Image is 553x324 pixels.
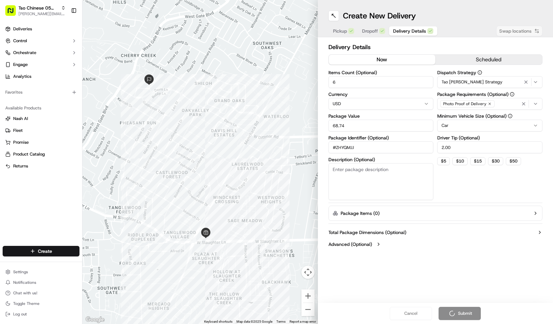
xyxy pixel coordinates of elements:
button: Total Package Dimensions (Optional) [328,229,543,236]
h2: Delivery Details [328,43,543,52]
span: Photo Proof of Delivery [443,101,486,106]
button: Notifications [3,278,79,287]
button: Promise [3,137,79,148]
button: Keyboard shortcuts [204,319,232,324]
button: Product Catalog [3,149,79,160]
button: $30 [488,157,503,165]
label: Driver Tip (Optional) [437,135,542,140]
label: Description (Optional) [328,157,434,162]
button: Returns [3,161,79,171]
a: Report a map error [290,320,316,323]
div: Favorites [3,87,79,98]
span: Create [38,248,52,254]
button: Fleet [3,125,79,136]
button: Zoom out [301,303,315,316]
button: $10 [452,157,468,165]
span: Promise [13,139,29,145]
label: Currency [328,92,434,97]
button: $50 [506,157,521,165]
button: Tso Chinese 05 [PERSON_NAME][PERSON_NAME][EMAIL_ADDRESS][DOMAIN_NAME] [3,3,68,18]
button: Log out [3,309,79,319]
div: 📗 [7,96,12,102]
span: Tso [PERSON_NAME] Strategy [442,79,503,85]
button: Toggle Theme [3,299,79,308]
span: Analytics [13,74,31,79]
button: Dispatch Strategy [477,70,482,75]
span: Pickup [333,28,347,34]
button: Photo Proof of Delivery [437,98,542,110]
a: 💻API Documentation [53,93,108,105]
span: Nash AI [13,116,28,122]
a: Promise [5,139,77,145]
span: Engage [13,62,28,68]
button: now [329,55,436,65]
div: 💻 [56,96,61,102]
span: Control [13,38,27,44]
button: Tso [PERSON_NAME] Strategy [437,76,542,88]
input: Enter package value [328,120,434,132]
a: Deliveries [3,24,79,34]
span: Notifications [13,280,36,285]
img: Nash [7,7,20,20]
a: 📗Knowledge Base [4,93,53,105]
button: Nash AI [3,113,79,124]
button: [PERSON_NAME][EMAIL_ADDRESS][DOMAIN_NAME] [18,11,66,16]
button: Orchestrate [3,47,79,58]
input: Enter driver tip amount [437,141,542,153]
span: Map data ©2025 Google [236,320,272,323]
input: Got a question? Start typing here... [17,43,119,49]
div: We're available if you need us! [22,70,83,75]
div: Start new chat [22,63,108,70]
span: Dropoff [362,28,378,34]
button: Control [3,36,79,46]
button: Chat with us! [3,288,79,298]
a: Fleet [5,128,77,133]
label: Minimum Vehicle Size (Optional) [437,114,542,118]
label: Package Identifier (Optional) [328,135,434,140]
a: Terms (opens in new tab) [276,320,286,323]
a: Returns [5,163,77,169]
a: Analytics [3,71,79,82]
a: Nash AI [5,116,77,122]
button: Create [3,246,79,256]
img: 1736555255976-a54dd68f-1ca7-489b-9aae-adbdc363a1c4 [7,63,18,75]
a: Product Catalog [5,151,77,157]
span: Pylon [66,112,80,117]
button: Engage [3,59,79,70]
button: $5 [437,157,450,165]
button: Minimum Vehicle Size (Optional) [508,114,512,118]
label: Advanced (Optional) [328,241,372,248]
span: Settings [13,269,28,275]
label: Package Requirements (Optional) [437,92,542,97]
a: Open this area in Google Maps (opens a new window) [84,315,106,324]
label: Dispatch Strategy [437,70,542,75]
p: Welcome 👋 [7,26,120,37]
button: Tso Chinese 05 [PERSON_NAME] [18,5,58,11]
button: Advanced (Optional) [328,241,543,248]
span: Orchestrate [13,50,36,56]
button: Package Items (0) [328,206,543,221]
button: Settings [3,267,79,277]
label: Items Count (Optional) [328,70,434,75]
span: Product Catalog [13,151,45,157]
button: Zoom in [301,289,315,303]
input: Enter package identifier [328,141,434,153]
input: Enter number of items [328,76,434,88]
span: Returns [13,163,28,169]
span: Deliveries [13,26,32,32]
button: scheduled [435,55,542,65]
button: Package Requirements (Optional) [510,92,514,97]
h1: Create New Delivery [343,11,416,21]
label: Total Package Dimensions (Optional) [328,229,406,236]
span: Delivery Details [393,28,426,34]
span: Toggle Theme [13,301,40,306]
span: Fleet [13,128,23,133]
span: Chat with us! [13,290,37,296]
span: Knowledge Base [13,96,50,102]
a: Powered byPylon [46,111,80,117]
span: Log out [13,311,27,317]
button: $15 [470,157,485,165]
label: Package Value [328,114,434,118]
